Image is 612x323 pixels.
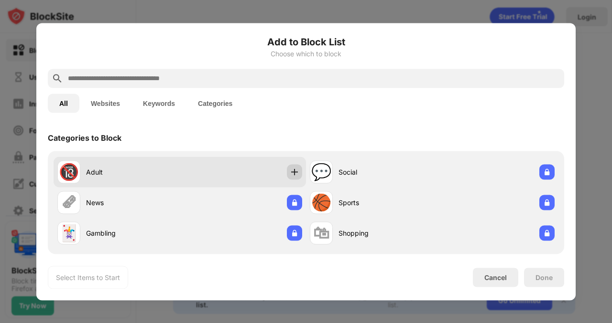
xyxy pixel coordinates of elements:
[313,223,329,243] div: 🛍
[339,167,432,177] div: Social
[339,228,432,238] div: Shopping
[48,133,121,142] div: Categories to Block
[535,273,553,281] div: Done
[339,198,432,208] div: Sports
[48,50,564,57] div: Choose which to block
[59,162,79,182] div: 🔞
[56,272,120,282] div: Select Items to Start
[131,94,186,113] button: Keywords
[79,94,131,113] button: Websites
[186,94,244,113] button: Categories
[48,34,564,49] h6: Add to Block List
[86,228,180,238] div: Gambling
[86,198,180,208] div: News
[61,193,77,212] div: 🗞
[311,193,331,212] div: 🏀
[311,162,331,182] div: 💬
[484,273,507,281] div: Cancel
[52,73,63,84] img: search.svg
[48,94,79,113] button: All
[86,167,180,177] div: Adult
[59,223,79,243] div: 🃏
